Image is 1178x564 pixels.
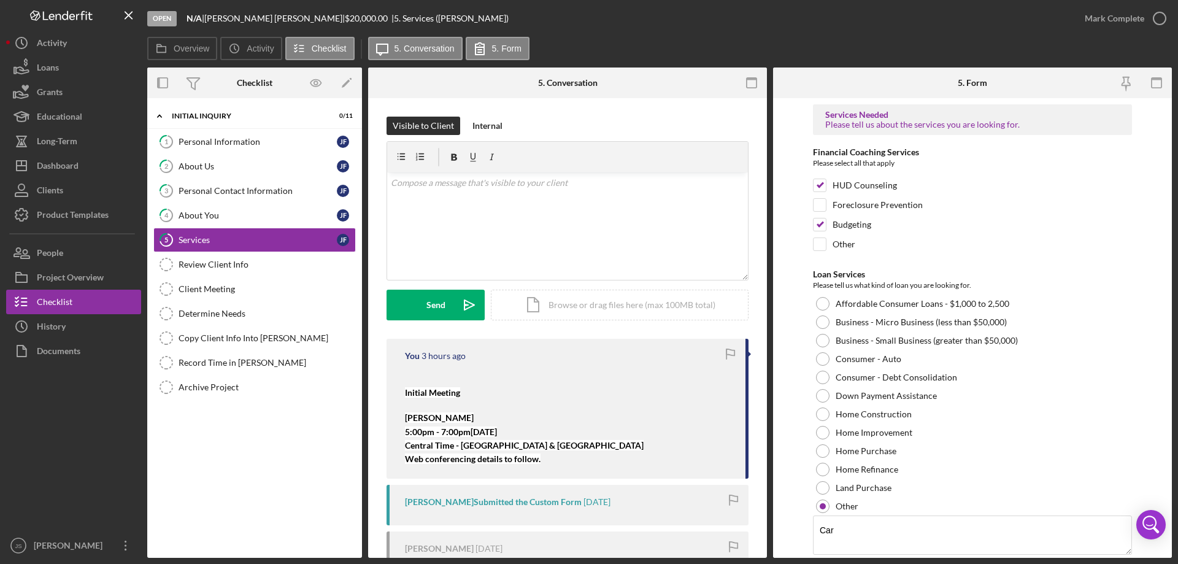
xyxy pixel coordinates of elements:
div: Open Intercom Messenger [1136,510,1166,539]
mark: [PERSON_NAME] [405,412,474,423]
a: 1Personal InformationJF [153,129,356,154]
div: Activity [37,31,67,58]
button: Overview [147,37,217,60]
button: Checklist [6,290,141,314]
tspan: 5 [164,236,168,244]
a: Documents [6,339,141,363]
button: Educational [6,104,141,129]
label: Business - Small Business (greater than $50,000) [836,336,1018,346]
div: Services [179,235,337,245]
div: J F [337,136,349,148]
button: Activity [6,31,141,55]
label: Overview [174,44,209,53]
mark: Central Time - [GEOGRAPHIC_DATA] & [GEOGRAPHIC_DATA] [405,440,644,450]
a: Copy Client Info Into [PERSON_NAME] [153,326,356,350]
div: 5. Conversation [538,78,598,88]
div: Determine Needs [179,309,355,319]
label: Activity [247,44,274,53]
b: N/A [187,13,202,23]
div: Open [147,11,177,26]
button: Long-Term [6,129,141,153]
div: Copy Client Info Into [PERSON_NAME] [179,333,355,343]
div: J F [337,209,349,222]
tspan: 3 [164,187,168,195]
div: Initial Inquiry [172,112,322,120]
mark: 5:00pm - 7:00pm[DATE] [405,427,497,437]
div: Checklist [37,290,72,317]
div: Dashboard [37,153,79,181]
div: Archive Project [179,382,355,392]
div: Mark Complete [1085,6,1144,31]
div: Services Needed [825,110,1120,120]
label: Land Purchase [836,483,891,493]
a: Determine Needs [153,301,356,326]
tspan: 1 [164,137,168,145]
div: Record Time in [PERSON_NAME] [179,358,355,368]
time: 2025-08-20 00:55 [475,544,502,554]
time: 2025-08-20 00:56 [583,497,610,507]
a: Record Time in [PERSON_NAME] [153,350,356,375]
div: You [405,351,420,361]
div: About Us [179,161,337,171]
button: 5. Form [466,37,529,60]
div: [PERSON_NAME] [31,533,110,561]
mark: Web conferencing details to follow. [405,454,541,464]
a: 2About UsJF [153,154,356,179]
label: Other [833,238,855,250]
div: Product Templates [37,203,109,230]
div: History [37,314,66,342]
label: Foreclosure Prevention [833,199,923,211]
a: 4About YouJF [153,203,356,228]
div: [PERSON_NAME] [405,544,474,554]
button: Visible to Client [387,117,460,135]
button: Grants [6,80,141,104]
div: Please select all that apply [813,157,1132,172]
div: Financial Coaching Services [813,147,1132,157]
button: People [6,241,141,265]
button: History [6,314,141,339]
button: Dashboard [6,153,141,178]
button: Clients [6,178,141,203]
div: 0 / 11 [331,112,353,120]
div: About You [179,211,337,220]
div: [PERSON_NAME] Submitted the Custom Form [405,497,582,507]
div: Loan Services [813,269,1132,279]
tspan: 4 [164,211,169,219]
label: 5. Conversation [395,44,455,53]
div: Client Meeting [179,284,355,294]
div: Please tell us what kind of loan you are looking for. [813,279,1132,292]
a: Review Client Info [153,252,356,277]
div: 5. Form [958,78,987,88]
div: Educational [37,104,82,132]
div: Long-Term [37,129,77,156]
div: J F [337,160,349,172]
div: Personal Contact Information [179,186,337,196]
button: Send [387,290,485,320]
div: [PERSON_NAME] [PERSON_NAME] | [204,14,345,23]
button: Project Overview [6,265,141,290]
text: JS [15,543,21,549]
button: Internal [466,117,509,135]
label: Checklist [312,44,347,53]
textarea: Car [813,516,1132,555]
label: Other [836,501,858,511]
a: Client Meeting [153,277,356,301]
label: Home Improvement [836,428,912,438]
div: J F [337,234,349,246]
button: Activity [220,37,282,60]
label: 5. Form [492,44,522,53]
div: Internal [472,117,502,135]
div: People [37,241,63,268]
time: 2025-08-21 15:53 [422,351,466,361]
div: Send [426,290,445,320]
label: Budgeting [833,218,871,231]
button: Loans [6,55,141,80]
